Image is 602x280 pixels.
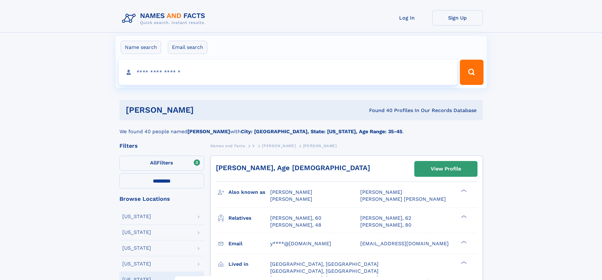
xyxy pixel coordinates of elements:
[360,215,411,222] a: [PERSON_NAME], 62
[459,214,467,218] div: ❯
[228,213,270,223] h3: Relatives
[270,196,312,202] span: [PERSON_NAME]
[432,10,483,26] a: Sign Up
[119,143,204,149] div: Filters
[262,142,296,150] a: [PERSON_NAME]
[270,268,379,274] span: [GEOGRAPHIC_DATA], [GEOGRAPHIC_DATA]
[252,142,255,150] a: V
[210,142,245,150] a: Names and Facts
[228,187,270,198] h3: Also known as
[360,222,411,229] a: [PERSON_NAME], 80
[216,164,370,172] a: [PERSON_NAME], Age [DEMOGRAPHIC_DATA]
[270,189,312,195] span: [PERSON_NAME]
[360,241,449,247] span: [EMAIL_ADDRESS][DOMAIN_NAME]
[122,261,151,266] div: [US_STATE]
[459,240,467,244] div: ❯
[168,41,207,54] label: Email search
[126,106,282,114] h1: [PERSON_NAME]
[119,196,204,202] div: Browse Locations
[459,260,467,265] div: ❯
[228,259,270,270] h3: Lived in
[150,160,157,166] span: All
[270,261,379,267] span: [GEOGRAPHIC_DATA], [GEOGRAPHIC_DATA]
[360,189,402,195] span: [PERSON_NAME]
[187,128,230,134] b: [PERSON_NAME]
[252,144,255,148] span: V
[270,222,321,229] a: [PERSON_NAME], 48
[228,238,270,249] h3: Email
[241,128,402,134] b: City: [GEOGRAPHIC_DATA], State: [US_STATE], Age Range: 35-45
[122,230,151,235] div: [US_STATE]
[121,41,161,54] label: Name search
[415,161,477,176] a: View Profile
[303,144,337,148] span: [PERSON_NAME]
[281,107,477,114] div: Found 40 Profiles In Our Records Database
[119,60,457,85] input: search input
[119,156,204,171] label: Filters
[122,246,151,251] div: [US_STATE]
[122,214,151,219] div: [US_STATE]
[459,189,467,193] div: ❯
[360,196,446,202] span: [PERSON_NAME] [PERSON_NAME]
[262,144,296,148] span: [PERSON_NAME]
[431,162,461,176] div: View Profile
[460,60,483,85] button: Search Button
[382,10,432,26] a: Log In
[270,215,321,222] a: [PERSON_NAME], 60
[119,10,210,27] img: Logo Names and Facts
[119,120,483,135] div: We found 40 people named with .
